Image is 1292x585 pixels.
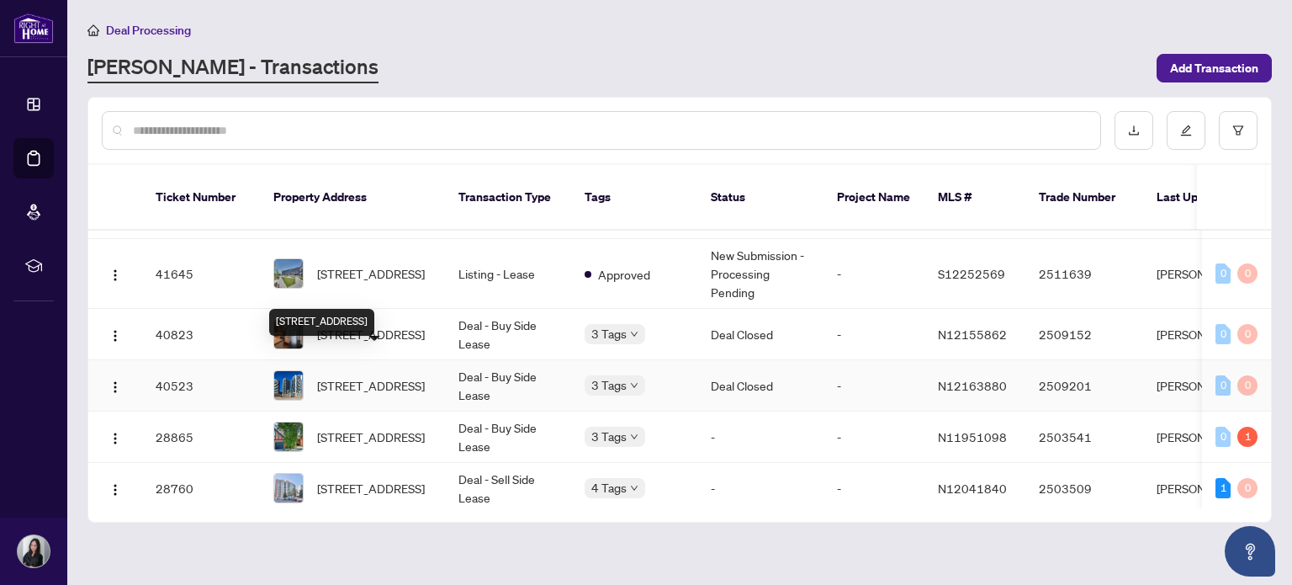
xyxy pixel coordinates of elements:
td: Deal - Buy Side Lease [445,412,571,463]
div: 0 [1237,263,1258,284]
td: - [697,463,823,514]
td: [PERSON_NAME] [1143,309,1269,360]
img: thumbnail-img [274,259,303,288]
td: Deal - Buy Side Lease [445,360,571,412]
span: N12163880 [938,378,1007,393]
td: - [697,412,823,463]
span: N11951098 [938,429,1007,444]
td: 28760 [142,463,260,514]
td: Deal Closed [697,360,823,412]
button: Add Transaction [1157,54,1272,82]
div: 0 [1215,324,1231,344]
button: Logo [102,475,129,502]
th: Status [697,165,823,231]
td: [PERSON_NAME] [1143,239,1269,309]
td: - [823,463,924,514]
button: filter [1219,111,1258,150]
th: Tags [571,165,697,231]
div: 1 [1237,427,1258,447]
span: S12252569 [938,266,1005,281]
th: Ticket Number [142,165,260,231]
td: [PERSON_NAME] [1143,412,1269,463]
div: 0 [1237,375,1258,396]
span: down [630,433,638,441]
td: [PERSON_NAME] [1143,463,1269,514]
td: - [823,239,924,309]
span: 4 Tags [591,478,627,497]
td: 2509201 [1025,360,1143,412]
div: 0 [1215,427,1231,447]
span: [STREET_ADDRESS] [317,479,425,497]
td: [PERSON_NAME] [1143,360,1269,412]
td: - [823,309,924,360]
span: Deal Processing [106,23,191,38]
button: Logo [102,321,129,348]
th: Trade Number [1025,165,1143,231]
span: filter [1232,125,1244,136]
td: New Submission - Processing Pending [697,239,823,309]
button: Logo [102,423,129,450]
button: Logo [102,260,129,287]
span: home [87,24,99,36]
td: 2511639 [1025,239,1143,309]
span: down [630,330,638,338]
div: 0 [1237,478,1258,498]
img: thumbnail-img [274,423,303,451]
div: 0 [1215,263,1231,284]
div: 0 [1215,375,1231,396]
span: N12155862 [938,327,1007,342]
span: edit [1180,125,1192,136]
span: [STREET_ADDRESS] [317,376,425,395]
button: download [1115,111,1153,150]
span: 3 Tags [591,375,627,395]
td: 2509152 [1025,309,1143,360]
img: Logo [109,432,122,445]
div: 0 [1237,324,1258,344]
td: Deal - Sell Side Lease [445,463,571,514]
img: thumbnail-img [274,371,303,400]
img: Logo [109,269,122,282]
img: Logo [109,483,122,497]
a: [PERSON_NAME] - Transactions [87,53,379,83]
td: - [823,412,924,463]
td: Deal Closed [697,309,823,360]
th: MLS # [924,165,1025,231]
td: 28865 [142,412,260,463]
td: 2503509 [1025,463,1143,514]
img: Logo [109,380,122,394]
span: 3 Tags [591,427,627,446]
td: 41645 [142,239,260,309]
div: 1 [1215,478,1231,498]
span: Add Transaction [1170,55,1258,82]
span: N12041840 [938,481,1007,496]
span: 3 Tags [591,324,627,343]
td: Listing - Lease [445,239,571,309]
span: down [630,381,638,390]
span: [STREET_ADDRESS] [317,428,425,446]
td: 40823 [142,309,260,360]
img: Logo [109,329,122,343]
td: 40523 [142,360,260,412]
img: Profile Icon [18,535,50,567]
button: Open asap [1225,526,1275,577]
button: edit [1167,111,1205,150]
th: Property Address [260,165,445,231]
img: logo [13,13,54,44]
td: - [823,360,924,412]
td: 2503541 [1025,412,1143,463]
span: download [1128,125,1140,136]
th: Transaction Type [445,165,571,231]
td: Deal - Buy Side Lease [445,309,571,360]
th: Last Updated By [1143,165,1269,231]
img: thumbnail-img [274,474,303,503]
span: [STREET_ADDRESS] [317,264,425,283]
div: [STREET_ADDRESS] [269,309,374,336]
span: Approved [598,265,650,284]
button: Logo [102,372,129,399]
th: Project Name [823,165,924,231]
span: down [630,484,638,492]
